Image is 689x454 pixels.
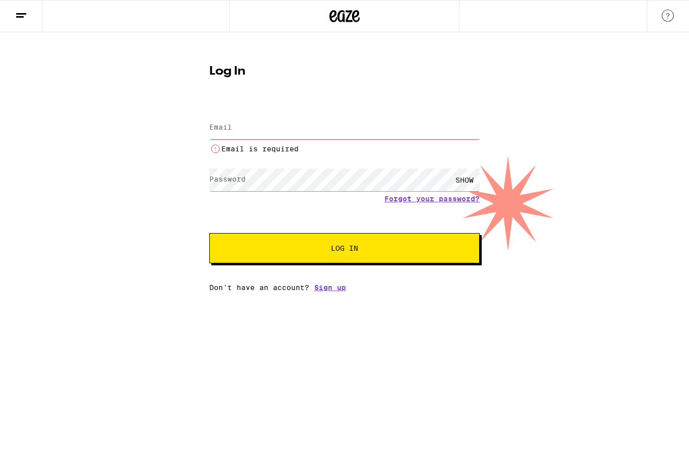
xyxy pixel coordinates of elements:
[331,245,358,252] span: Log In
[209,175,246,183] label: Password
[209,123,232,131] label: Email
[209,117,480,139] input: Email
[209,283,480,292] div: Don't have an account?
[209,66,480,78] h1: Log In
[384,195,480,203] a: Forgot your password?
[449,168,480,191] div: SHOW
[314,283,346,292] a: Sign up
[209,143,480,155] li: Email is required
[209,233,480,263] button: Log In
